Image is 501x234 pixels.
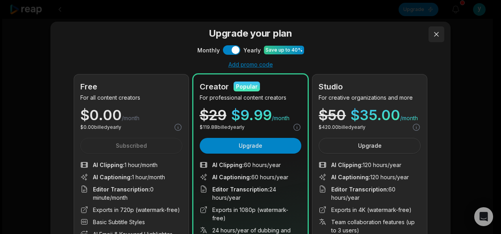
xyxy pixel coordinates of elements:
span: Editor Transcription : [331,186,388,193]
span: Editor Transcription : [212,186,269,193]
li: Basic Subtitle Styles [80,218,182,226]
button: Upgrade [200,138,302,154]
p: For creative organizations and more [319,93,421,102]
span: $ 0.00 [80,108,122,122]
div: Save up to 40% [265,46,302,54]
p: For professional content creators [200,93,302,102]
span: /month [400,114,418,122]
span: 60 hours/year [212,161,281,169]
div: $ 29 [200,108,226,122]
li: Exports in 1080p (watermark-free) [200,206,302,222]
span: 60 hours/year [212,173,288,181]
span: $ 35.00 [351,108,400,122]
span: $ 9.99 [231,108,272,122]
span: 24 hours/year [212,185,302,202]
div: $ 50 [319,108,346,122]
span: AI Clipping : [331,162,363,168]
p: For all content creators [80,93,182,102]
span: 120 hours/year [331,161,401,169]
div: Add promo code [57,61,444,68]
span: 1 hour/month [93,173,165,181]
h2: Creator [200,81,229,93]
span: AI Captioning : [331,174,370,180]
h2: Free [80,81,97,93]
span: AI Captioning : [93,174,132,180]
span: Editor Transcription : [93,186,150,193]
h2: Studio [319,81,343,93]
li: Exports in 4K (watermark-free) [319,206,421,214]
span: AI Clipping : [93,162,124,168]
span: Monthly [197,46,220,54]
p: $ 119.88 billed yearly [200,124,245,131]
span: AI Clipping : [212,162,244,168]
li: Exports in 720p (watermark-free) [80,206,182,214]
span: /month [272,114,289,122]
span: /month [122,114,139,122]
span: 60 hours/year [331,185,421,202]
button: Upgrade [319,138,421,154]
span: AI Captioning : [212,174,251,180]
p: $ 0.00 billed yearly [80,124,121,131]
span: Yearly [243,46,261,54]
span: 120 hours/year [331,173,409,181]
h3: Upgrade your plan [57,26,444,41]
div: Open Intercom Messenger [474,207,493,226]
div: Popular [236,82,258,91]
span: 0 minute/month [93,185,182,202]
p: $ 420.00 billed yearly [319,124,366,131]
span: 1 hour/month [93,161,158,169]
